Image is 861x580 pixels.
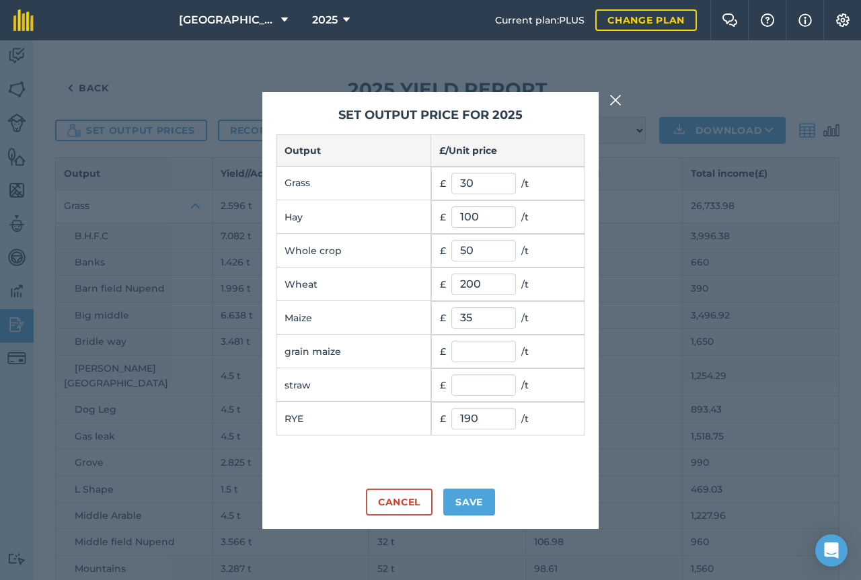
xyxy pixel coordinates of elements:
td: £ / t [431,167,585,200]
div: Open Intercom Messenger [815,534,848,567]
a: Change plan [595,9,697,31]
button: Cancel [366,489,433,515]
td: £ / t [431,335,585,368]
td: Whole crop [276,234,431,267]
td: RYE [276,402,431,436]
td: Maize [276,301,431,335]
td: grain maize [276,335,431,368]
th: Output [276,134,431,166]
span: [GEOGRAPHIC_DATA] [179,12,276,28]
td: Hay [276,200,431,234]
td: straw [276,368,431,402]
td: £ / t [431,200,585,234]
td: £ / t [431,267,585,301]
img: fieldmargin Logo [13,9,34,31]
td: Wheat [276,267,431,301]
img: A cog icon [835,13,851,27]
img: A question mark icon [759,13,776,27]
td: £ / t [431,368,585,402]
img: svg+xml;base64,PHN2ZyB4bWxucz0iaHR0cDovL3d3dy53My5vcmcvMjAwMC9zdmciIHdpZHRoPSIyMiIgaGVpZ2h0PSIzMC... [609,92,622,108]
button: Save [443,489,495,515]
td: £ / t [431,402,585,436]
span: 2025 [312,12,338,28]
td: £ / t [431,301,585,335]
span: Current plan : PLUS [495,13,585,28]
img: svg+xml;base64,PHN2ZyB4bWxucz0iaHR0cDovL3d3dy53My5vcmcvMjAwMC9zdmciIHdpZHRoPSIxNyIgaGVpZ2h0PSIxNy... [798,12,812,28]
th: £ / Unit price [430,134,585,166]
td: Grass [276,166,431,200]
td: £ / t [431,234,585,267]
img: Two speech bubbles overlapping with the left bubble in the forefront [722,13,738,27]
h3: Set output price for 2025 [276,106,585,124]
